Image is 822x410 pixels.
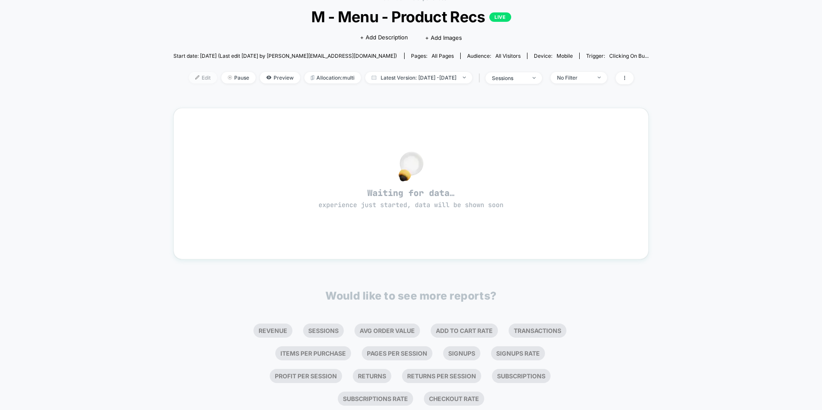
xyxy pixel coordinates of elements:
[443,346,480,360] li: Signups
[260,72,300,83] span: Preview
[221,72,256,83] span: Pause
[189,187,634,210] span: Waiting for data…
[362,346,432,360] li: Pages Per Session
[557,74,591,81] div: No Filter
[424,392,484,406] li: Checkout Rate
[253,324,292,338] li: Revenue
[311,75,314,80] img: rebalance
[365,72,472,83] span: Latest Version: [DATE] - [DATE]
[492,75,526,81] div: sessions
[270,369,342,383] li: Profit Per Session
[431,324,498,338] li: Add To Cart Rate
[598,77,601,78] img: end
[557,53,573,59] span: mobile
[173,53,397,59] span: Start date: [DATE] (Last edit [DATE] by [PERSON_NAME][EMAIL_ADDRESS][DOMAIN_NAME])
[372,75,376,80] img: calendar
[411,53,454,59] div: Pages:
[509,324,566,338] li: Transactions
[354,324,420,338] li: Avg Order Value
[399,152,423,181] img: no_data
[195,75,200,80] img: edit
[492,369,551,383] li: Subscriptions
[304,72,361,83] span: Allocation: multi
[402,369,481,383] li: Returns Per Session
[432,53,454,59] span: all pages
[425,34,462,41] span: + Add Images
[533,77,536,79] img: end
[489,12,511,22] p: LIVE
[609,53,649,59] span: Clicking on bu...
[360,33,408,42] span: + Add Description
[495,53,521,59] span: All Visitors
[197,8,625,26] span: M - Menu - Product Recs
[491,346,545,360] li: Signups Rate
[338,392,413,406] li: Subscriptions Rate
[275,346,351,360] li: Items Per Purchase
[477,72,485,84] span: |
[303,324,344,338] li: Sessions
[228,75,232,80] img: end
[463,77,466,78] img: end
[586,53,649,59] div: Trigger:
[189,72,217,83] span: Edit
[319,201,503,209] span: experience just started, data will be shown soon
[467,53,521,59] div: Audience:
[353,369,391,383] li: Returns
[325,289,497,302] p: Would like to see more reports?
[527,53,579,59] span: Device:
